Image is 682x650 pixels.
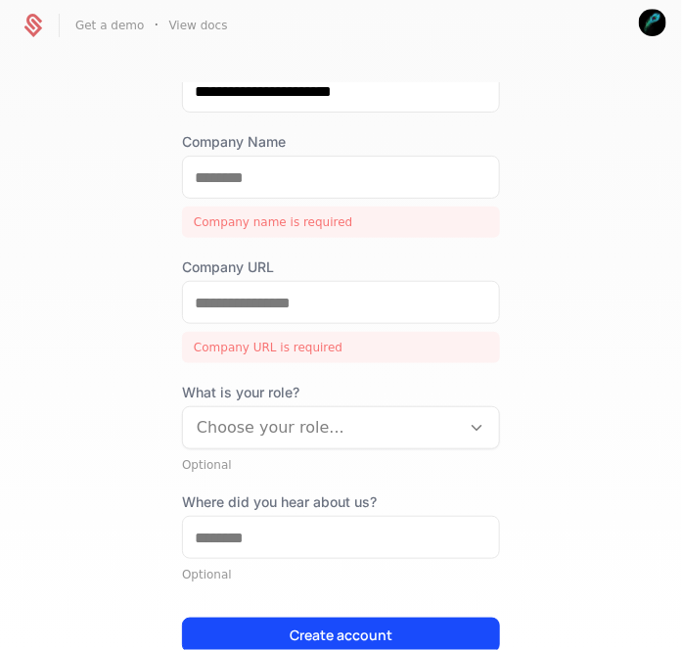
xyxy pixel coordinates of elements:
[169,20,228,31] a: View docs
[639,9,666,36] button: Open user button
[182,257,500,277] label: Company URL
[182,457,500,473] div: Optional
[639,9,666,36] img: Karan Prajapat
[182,207,500,238] div: Company name is required
[182,132,500,152] label: Company Name
[182,383,500,402] span: What is your role?
[75,20,144,31] a: Get a demo
[182,332,500,363] div: Company URL is required
[154,14,159,37] span: ·
[182,567,500,582] div: Optional
[182,492,500,512] label: Where did you hear about us?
